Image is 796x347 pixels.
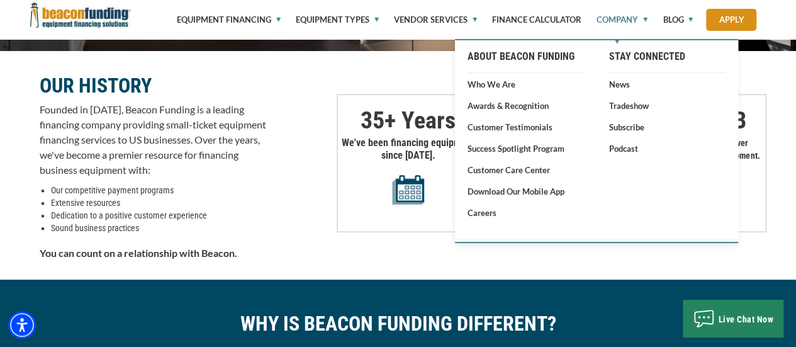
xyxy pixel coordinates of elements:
p: We've been financing equipment since [DATE]. [338,137,479,205]
a: About Beacon Funding [468,45,584,67]
a: Podcast [609,142,726,155]
a: Success Spotlight Program [468,142,584,155]
a: Subscribe [609,121,726,134]
li: Sound business practices [51,222,266,234]
a: Customer Testimonials [468,121,584,134]
strong: You can count on a relationship with Beacon. [40,247,237,259]
a: Careers [468,207,584,219]
a: Who We Are [468,78,584,91]
p: + Years [338,114,479,127]
a: Customer Care Center [468,164,584,176]
span: 35 [361,106,384,134]
p: OUR HISTORY [40,78,266,93]
p: WHY IS BEACON FUNDING DIFFERENT? [40,317,757,330]
a: Beacon Funding Corporation [30,9,131,20]
a: Download our Mobile App [468,185,584,198]
button: Live Chat Now [683,300,783,338]
a: Awards & Recognition [468,100,584,112]
span: Live Chat Now [718,314,773,324]
li: Dedication to a positive customer experience [51,209,266,222]
li: Extensive resources [51,196,266,209]
img: Beacon Funding Corporation [30,3,131,28]
p: Founded in [DATE], Beacon Funding is a leading financing company providing small-ticket equipment... [40,102,266,178]
li: Our competitive payment programs [51,184,266,196]
img: Years in equipment financing [393,174,424,205]
div: Accessibility Menu [8,311,36,339]
a: News [609,78,726,91]
a: Stay Connected [609,45,726,67]
a: Apply [706,9,756,31]
a: Tradeshow [609,100,726,112]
